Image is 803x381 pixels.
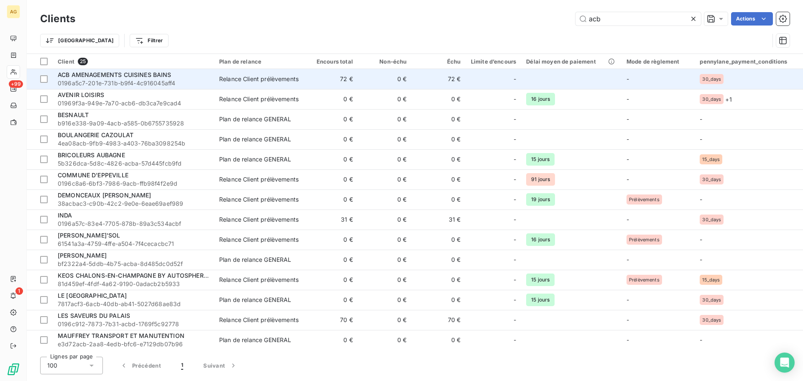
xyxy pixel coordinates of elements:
[58,58,74,65] span: Client
[219,135,291,143] div: Plan de relance GENERAL
[412,250,465,270] td: 0 €
[219,316,299,324] div: Relance Client prélèvements
[700,196,702,203] span: -
[702,177,721,182] span: 30_days
[412,230,465,250] td: 0 €
[58,99,209,107] span: 01969f3a-949e-7a70-acb6-db3ca7e9cad4
[514,215,516,224] span: -
[130,34,168,47] button: Filtrer
[58,192,151,199] span: DEMONCEAUX [PERSON_NAME]
[700,115,702,123] span: -
[629,197,660,202] span: Prélèvements
[58,240,209,248] span: 61541a3a-4759-4ffe-a504-7f4cecacbc71
[7,82,20,95] a: +99
[526,233,555,246] span: 16 jours
[58,232,120,239] span: [PERSON_NAME]'SOL
[219,276,299,284] div: Relance Client prélèvements
[700,336,702,343] span: -
[526,153,555,166] span: 15 jours
[514,256,516,264] span: -
[58,332,184,339] span: MAUFFREY TRANSPORT ET MANUTENTION
[514,75,516,83] span: -
[58,111,89,118] span: BESNAULT
[219,58,299,65] div: Plan de relance
[304,89,358,109] td: 0 €
[58,151,125,159] span: BRICOLEURS AUBAGNE
[7,5,20,18] div: AG
[514,175,516,184] span: -
[358,69,412,89] td: 0 €
[58,272,313,279] span: KEOS CHALONS-EN-CHAMPAGNE BY AUTOSPHERE SCTE DISTRIBUTION AUTOMOBILES
[514,336,516,344] span: -
[58,220,209,228] span: 0196a57c-83e4-7705-878b-89a3c534acbf
[412,290,465,310] td: 0 €
[58,179,209,188] span: 0196c8a6-6bf3-7986-9acb-ffb98f4f2e9d
[358,149,412,169] td: 0 €
[304,310,358,330] td: 70 €
[304,250,358,270] td: 0 €
[627,256,629,263] span: -
[58,292,127,299] span: LE [GEOGRAPHIC_DATA]
[58,71,171,78] span: ACB AMENAGEMENTS CUISINES BAINS
[412,330,465,350] td: 0 €
[58,139,209,148] span: 4ea08acb-9fb9-4983-a403-76ba3098254b
[702,297,721,302] span: 30_days
[514,296,516,304] span: -
[514,135,516,143] span: -
[627,156,629,163] span: -
[58,131,133,138] span: BOULANGERIE CAZOULAT
[702,277,720,282] span: 15_days
[627,95,629,102] span: -
[219,95,299,103] div: Relance Client prélèvements
[629,277,660,282] span: Prélèvements
[412,210,465,230] td: 31 €
[627,136,629,143] span: -
[304,109,358,129] td: 0 €
[219,336,291,344] div: Plan de relance GENERAL
[627,58,690,65] div: Mode de règlement
[58,119,209,128] span: b916e338-9a09-4acb-a585-0b6755735928
[358,169,412,189] td: 0 €
[627,216,629,223] span: -
[526,93,555,105] span: 16 jours
[627,75,629,82] span: -
[58,79,209,87] span: 0196a5c7-201e-731b-b9f4-4c916045aff4
[526,173,555,186] span: 91 jours
[58,280,209,288] span: 81d459ef-4fdf-4a62-9190-0adacb2b5933
[9,80,23,88] span: +99
[358,129,412,149] td: 0 €
[78,58,88,65] span: 25
[702,157,720,162] span: 15_days
[702,97,721,102] span: 30_days
[110,357,171,374] button: Précédent
[181,361,183,370] span: 1
[725,95,731,104] span: + 1
[412,129,465,149] td: 0 €
[526,294,555,306] span: 15 jours
[304,69,358,89] td: 72 €
[219,195,299,204] div: Relance Client prélèvements
[193,357,248,374] button: Suivant
[363,58,407,65] div: Non-échu
[58,252,107,259] span: [PERSON_NAME]
[58,159,209,168] span: 5b326dca-5d8c-4826-acba-57d445fcb9fd
[304,149,358,169] td: 0 €
[417,58,460,65] div: Échu
[40,34,119,47] button: [GEOGRAPHIC_DATA]
[627,336,629,343] span: -
[412,109,465,129] td: 0 €
[412,89,465,109] td: 0 €
[304,290,358,310] td: 0 €
[219,75,299,83] div: Relance Client prélèvements
[514,235,516,244] span: -
[700,256,702,263] span: -
[358,310,412,330] td: 0 €
[58,212,72,219] span: INDA
[58,312,130,319] span: LES SAVEURS DU PALAIS
[627,316,629,323] span: -
[358,89,412,109] td: 0 €
[700,58,798,65] div: pennylane_payment_conditions
[219,175,299,184] div: Relance Client prélèvements
[58,171,128,179] span: COMMUNE D'EPPEVILLE
[775,353,795,373] div: Open Intercom Messenger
